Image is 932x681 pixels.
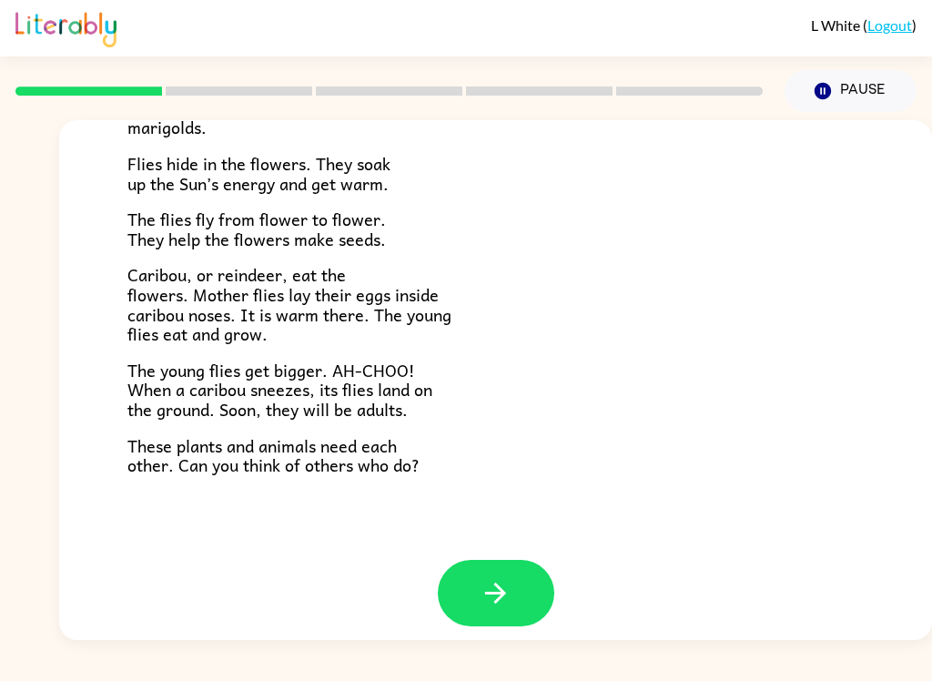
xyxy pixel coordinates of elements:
span: Flies hide in the flowers. They soak up the Sun’s energy and get warm. [127,150,390,197]
a: Logout [867,16,912,34]
span: The young flies get bigger. AH-CHOO! When a caribou sneezes, its flies land on the ground. Soon, ... [127,357,432,422]
button: Pause [785,70,917,112]
span: Caribou, or reindeer, eat the flowers. Mother flies lay their eggs inside caribou noses. It is wa... [127,261,451,347]
div: ( ) [811,16,917,34]
img: Literably [15,7,116,47]
span: The flies fly from flower to flower. They help the flowers make seeds. [127,206,386,252]
span: These plants and animals need each other. Can you think of others who do? [127,432,420,479]
span: L White [811,16,863,34]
